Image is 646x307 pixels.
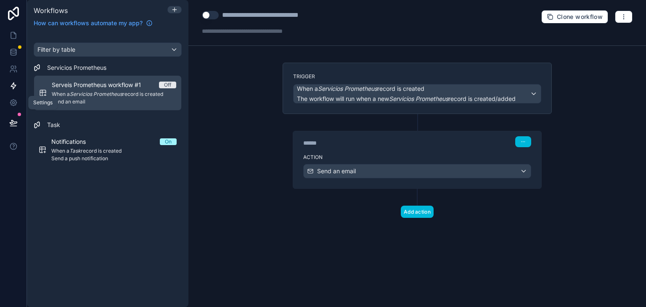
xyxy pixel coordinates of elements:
[389,95,448,102] em: Servicios Prometheus
[557,13,603,21] span: Clone workflow
[33,99,53,106] div: Settings
[541,10,608,24] button: Clone workflow
[34,6,68,15] span: Workflows
[303,154,531,161] label: Action
[401,206,434,218] button: Add action
[293,84,541,103] button: When aServicios Prometheusrecord is createdThe workflow will run when a newServicios Prometheusre...
[318,85,377,92] em: Servicios Prometheus
[30,19,156,27] a: How can workflows automate my app?
[317,167,356,175] span: Send an email
[293,73,541,80] label: Trigger
[34,19,143,27] span: How can workflows automate my app?
[297,95,516,102] span: The workflow will run when a new record is created/added
[297,85,424,93] span: When a record is created
[303,164,531,178] button: Send an email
